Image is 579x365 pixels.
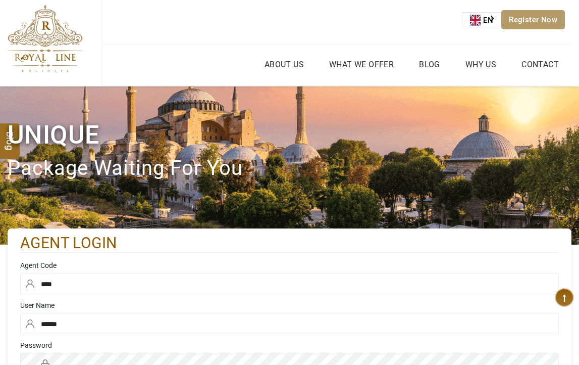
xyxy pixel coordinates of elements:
aside: Language selected: English [462,12,501,28]
a: What we Offer [327,57,396,72]
img: The Royal Line Holidays [8,5,83,73]
label: Agent Code [20,260,559,270]
a: Register Now [501,10,565,29]
a: Blog [416,57,443,72]
a: Contact [519,57,561,72]
label: User Name [20,300,559,310]
div: Language [462,12,501,28]
a: EN [462,13,501,28]
label: Password [20,340,559,350]
span: Blog [4,131,17,140]
h2: agent login [20,234,559,253]
a: Why Us [463,57,499,72]
a: About Us [262,57,306,72]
